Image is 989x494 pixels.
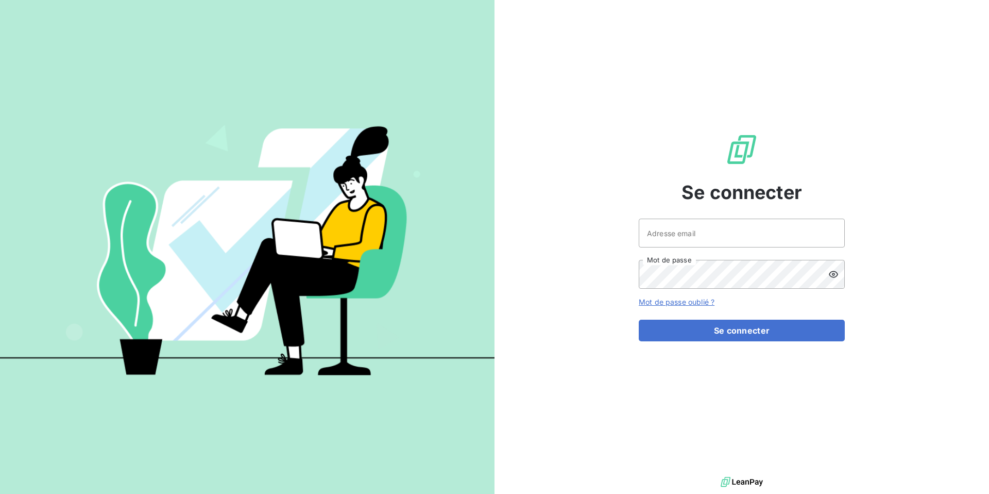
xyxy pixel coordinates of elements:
[721,474,763,490] img: logo
[725,133,758,166] img: Logo LeanPay
[639,298,714,306] a: Mot de passe oublié ?
[639,219,845,248] input: placeholder
[639,320,845,341] button: Se connecter
[681,178,802,206] span: Se connecter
